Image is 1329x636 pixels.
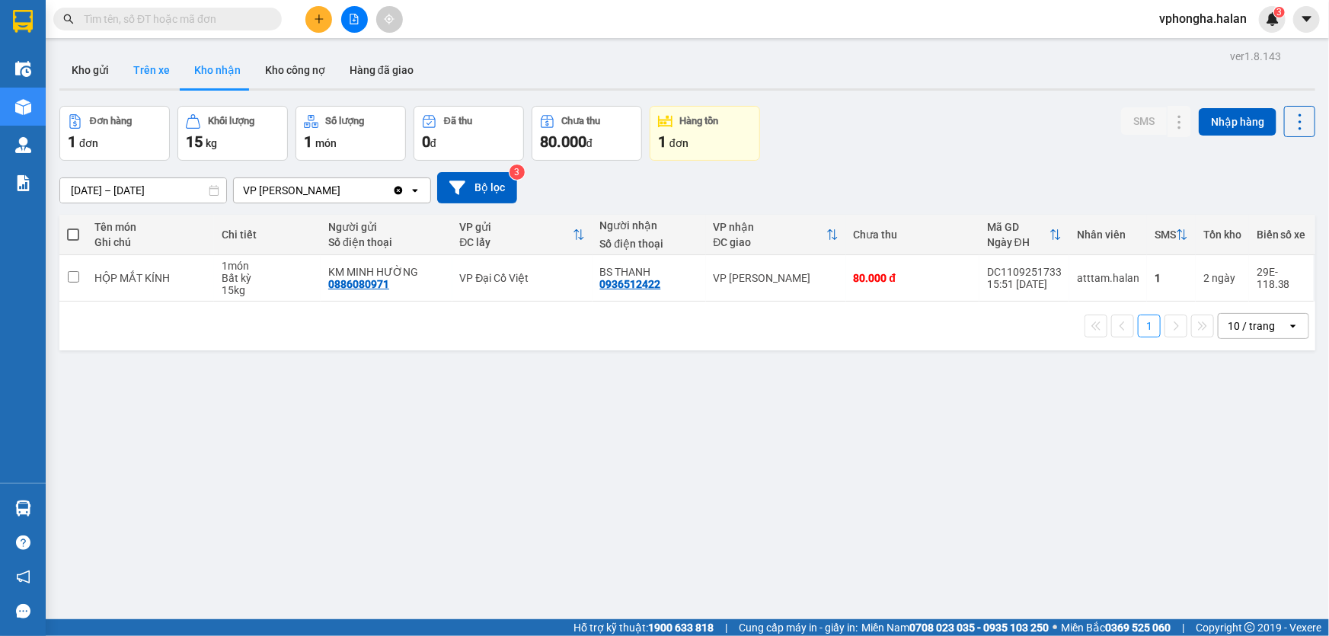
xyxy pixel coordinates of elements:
[658,133,666,151] span: 1
[253,52,337,88] button: Kho công nợ
[59,106,170,161] button: Đơn hàng1đơn
[562,116,601,126] div: Chưa thu
[337,52,426,88] button: Hàng đã giao
[222,229,313,241] div: Chi tiết
[510,165,525,180] sup: 3
[1053,625,1057,631] span: ⚪️
[600,238,698,250] div: Số điện thoại
[1203,229,1241,241] div: Tồn kho
[600,219,698,232] div: Người nhận
[315,137,337,149] span: món
[1203,272,1241,284] div: 2
[1061,619,1171,636] span: Miền Bắc
[222,284,313,296] div: 15 kg
[987,278,1062,290] div: 15:51 [DATE]
[1276,7,1282,18] span: 3
[328,221,444,233] div: Người gửi
[854,272,972,284] div: 80.000 đ
[1230,48,1281,65] div: ver 1.8.143
[979,215,1069,255] th: Toggle SortBy
[328,236,444,248] div: Số điện thoại
[68,133,76,151] span: 1
[1147,9,1259,28] span: vphongha.halan
[987,221,1049,233] div: Mã GD
[304,133,312,151] span: 1
[1155,272,1188,284] div: 1
[460,236,573,248] div: ĐC lấy
[94,221,206,233] div: Tên món
[714,221,826,233] div: VP nhận
[714,272,839,284] div: VP [PERSON_NAME]
[328,278,389,290] div: 0886080971
[182,52,253,88] button: Kho nhận
[208,116,254,126] div: Khối lượng
[326,116,365,126] div: Số lượng
[600,266,698,278] div: BS THANH
[60,178,226,203] input: Select a date range.
[444,116,472,126] div: Đã thu
[739,619,858,636] span: Cung cấp máy in - giấy in:
[16,604,30,618] span: message
[90,116,132,126] div: Đơn hàng
[1274,7,1285,18] sup: 3
[384,14,395,24] span: aim
[1155,229,1176,241] div: SMS
[1287,320,1299,332] svg: open
[79,137,98,149] span: đơn
[1266,12,1279,26] img: icon-new-feature
[121,52,182,88] button: Trên xe
[1257,266,1306,290] div: 29E-118.38
[437,172,517,203] button: Bộ lọc
[186,133,203,151] span: 15
[94,236,206,248] div: Ghi chú
[222,260,313,272] div: 1 món
[706,215,846,255] th: Toggle SortBy
[84,11,264,27] input: Tìm tên, số ĐT hoặc mã đơn
[1300,12,1314,26] span: caret-down
[1138,315,1161,337] button: 1
[392,184,404,197] svg: Clear value
[376,6,403,33] button: aim
[600,278,661,290] div: 0936512422
[15,99,31,115] img: warehouse-icon
[94,272,206,284] div: HỘP MẮT KÍNH
[1212,272,1235,284] span: ngày
[909,622,1049,634] strong: 0708 023 035 - 0935 103 250
[16,570,30,584] span: notification
[409,184,421,197] svg: open
[680,116,719,126] div: Hàng tồn
[59,52,121,88] button: Kho gửi
[314,14,324,24] span: plus
[1228,318,1275,334] div: 10 / trang
[725,619,727,636] span: |
[586,137,593,149] span: đ
[341,6,368,33] button: file-add
[1121,107,1167,135] button: SMS
[861,619,1049,636] span: Miền Nam
[460,272,585,284] div: VP Đại Cồ Việt
[206,137,217,149] span: kg
[532,106,642,161] button: Chưa thu80.000đ
[305,6,332,33] button: plus
[15,61,31,77] img: warehouse-icon
[540,133,586,151] span: 80.000
[177,106,288,161] button: Khối lượng15kg
[573,619,714,636] span: Hỗ trợ kỹ thuật:
[15,500,31,516] img: warehouse-icon
[296,106,406,161] button: Số lượng1món
[342,183,343,198] input: Selected VP Hồng Hà.
[714,236,826,248] div: ĐC giao
[1199,108,1276,136] button: Nhập hàng
[987,266,1062,278] div: DC1109251733
[328,266,444,278] div: KM MINH HƯỜNG
[987,236,1049,248] div: Ngày ĐH
[648,622,714,634] strong: 1900 633 818
[13,10,33,33] img: logo-vxr
[1147,215,1196,255] th: Toggle SortBy
[452,215,593,255] th: Toggle SortBy
[1182,619,1184,636] span: |
[460,221,573,233] div: VP gửi
[430,137,436,149] span: đ
[854,229,972,241] div: Chưa thu
[1244,622,1255,633] span: copyright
